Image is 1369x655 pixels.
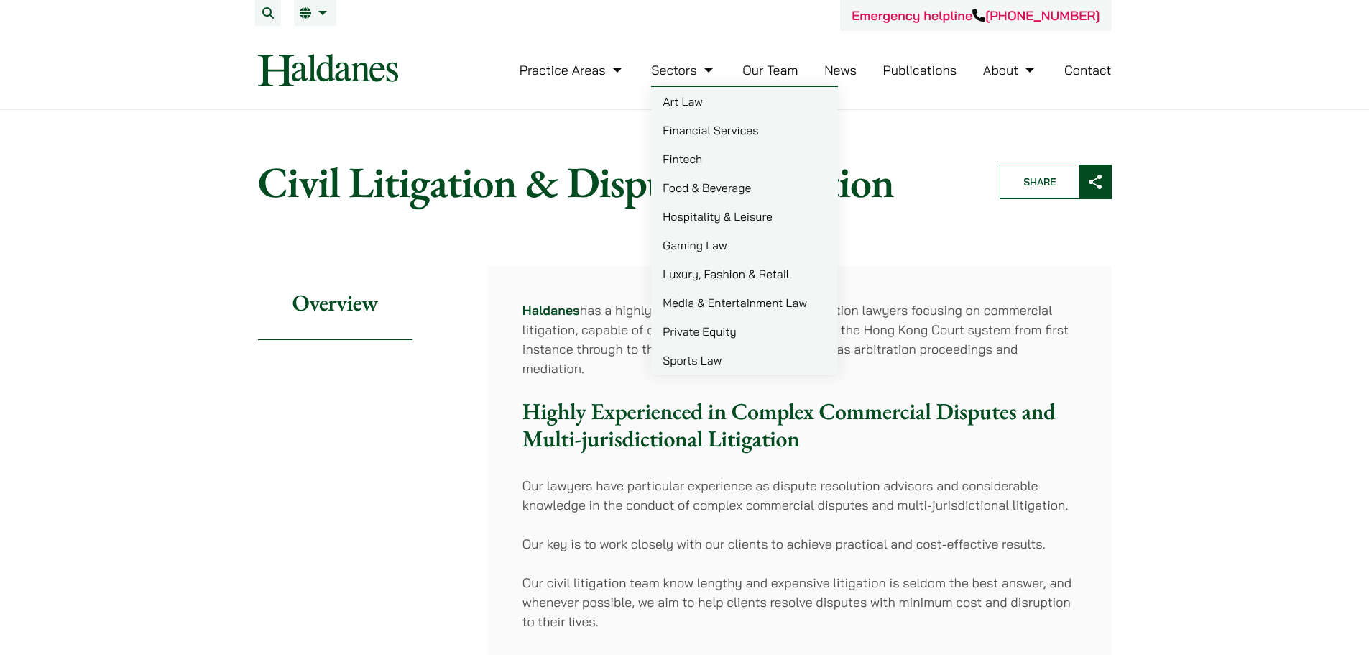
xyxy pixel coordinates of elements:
button: Share [1000,165,1112,199]
a: Publications [883,62,957,78]
a: Practice Areas [520,62,625,78]
h3: Highly Experienced in Complex Commercial Disputes and Multi-jurisdictional Litigation [522,398,1077,453]
a: Sectors [651,62,716,78]
a: Private Equity [651,317,838,346]
p: Our lawyers have particular experience as dispute resolution advisors and considerable knowledge ... [522,476,1077,515]
a: Emergency helpline[PHONE_NUMBER] [852,7,1100,24]
a: Fintech [651,145,838,173]
p: has a highly experienced team of civil litigation lawyers focusing on commercial litigation, capa... [522,301,1077,378]
a: Contact [1064,62,1112,78]
h1: Civil Litigation & Dispute Resolution [258,156,975,208]
a: Financial Services [651,116,838,145]
span: Share [1000,165,1079,198]
p: Our civil litigation team know lengthy and expensive litigation is seldom the best answer, and wh... [522,573,1077,631]
a: Haldanes [522,302,580,319]
a: Media & Entertainment Law [651,288,838,317]
h2: Overview [258,266,412,340]
a: Hospitality & Leisure [651,202,838,231]
a: News [824,62,857,78]
a: Art Law [651,87,838,116]
a: Our Team [742,62,798,78]
a: Food & Beverage [651,173,838,202]
a: Gaming Law [651,231,838,260]
a: About [983,62,1038,78]
img: Logo of Haldanes [258,54,398,86]
a: Sports Law [651,346,838,375]
a: EN [300,7,331,19]
a: Luxury, Fashion & Retail [651,260,838,288]
p: Our key is to work closely with our clients to achieve practical and cost-effective results. [522,534,1077,554]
